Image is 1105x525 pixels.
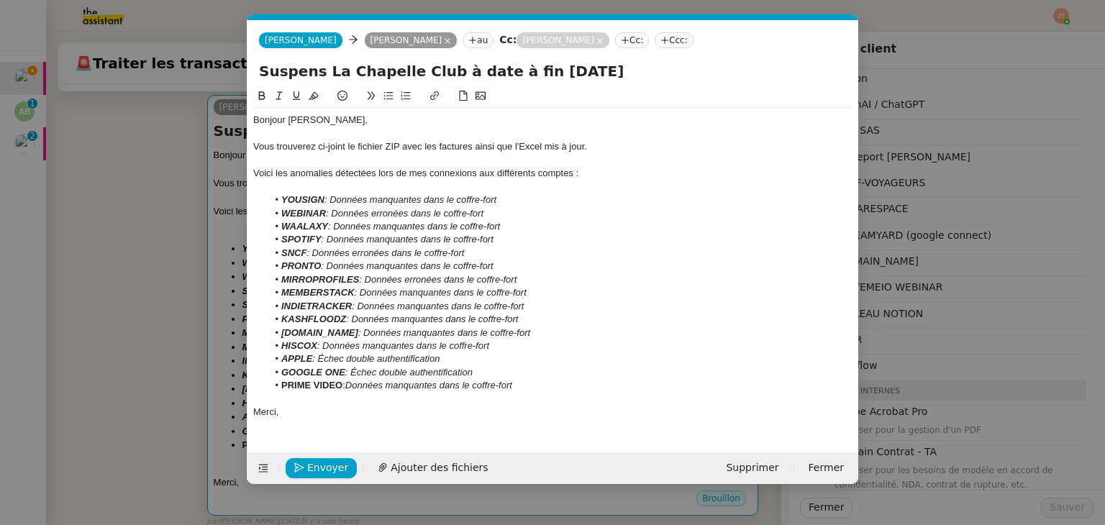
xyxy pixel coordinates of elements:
em: MEMBERSTACK [281,287,355,298]
em: : Données manquantes dans le coffre-fort [355,287,527,298]
button: Ajouter des fichiers [369,458,496,478]
em: SNCF [281,247,306,258]
button: Fermer [800,458,852,478]
em: : Données manquantes dans le coffre-fort [328,221,500,232]
span: [PERSON_NAME] [265,35,337,45]
em: : Données erronées dans le coffre-fort [306,247,464,258]
em: : Échec double authentification [312,353,440,364]
em: : Données manquantes dans le coffre-fort [352,301,524,311]
em: : Données manquantes dans le coffre-fort [324,194,496,205]
em: : Données erronées dans le coffre-fort [359,274,517,285]
strong: Cc: [499,34,517,45]
em: : Échec double authentification [345,367,473,378]
nz-tag: au [463,32,494,48]
em: APPLE [281,353,312,364]
em: KASHFLOODZ [281,314,346,324]
em: SPOTIFY [281,234,322,245]
span: Envoyer [307,460,348,476]
div: Merci, [253,406,852,419]
nz-tag: [PERSON_NAME] [517,32,609,48]
em: GOOGLE ONE [281,367,345,378]
button: Supprimer [717,458,787,478]
nz-tag: Cc: [615,32,649,48]
em: : Données manquantes dans le coffre-fort [321,260,493,271]
span: Ajouter des fichiers [391,460,488,476]
span: Fermer [809,460,844,476]
div: Voici les anomalies détectées lors de mes connexions aux différents comptes : [253,167,852,180]
em: [DOMAIN_NAME] [281,327,358,338]
em: WEBINAR [281,208,326,219]
em: : Données manquantes dans le coffre-fort [346,314,518,324]
em: WAALAXY [281,221,328,232]
em: MIRROPROFILES [281,274,359,285]
li: : [268,379,853,392]
em: HISCOX [281,340,317,351]
span: Supprimer [726,460,778,476]
nz-tag: Ccc: [655,32,694,48]
em: Données manquantes dans le coffre-fort [345,380,512,391]
em: YOUSIGN [281,194,324,205]
input: Subject [259,60,847,82]
div: Bonjour [PERSON_NAME], [253,114,852,127]
em: : Données manquantes dans le coffre-fort [322,234,494,245]
em: INDIETRACKER [281,301,352,311]
button: Envoyer [286,458,357,478]
div: Vous trouverez ci-joint le fichier ZIP avec les factures ainsi que l'Excel mis à jour. [253,140,852,153]
em: PRONTO [281,260,321,271]
strong: PRIME VIDEO [281,380,342,391]
em: : Données manquantes dans le coffre-fort [317,340,489,351]
em: : Données erronées dans le coffre-fort [326,208,483,219]
nz-tag: [PERSON_NAME] [365,32,458,48]
em: : Données manquantes dans le coffre-fort [358,327,530,338]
